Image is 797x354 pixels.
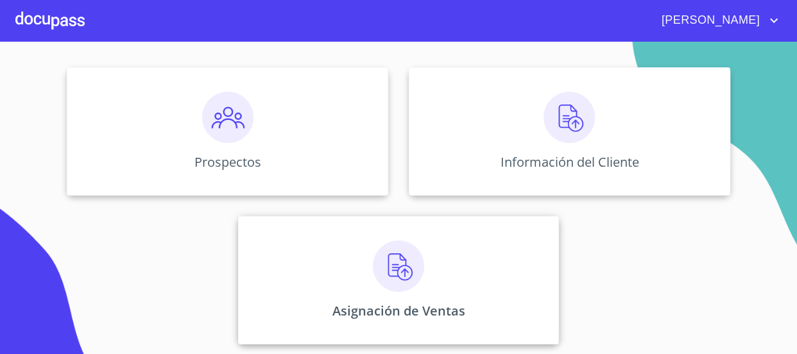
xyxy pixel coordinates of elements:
[652,10,782,31] button: account of current user
[652,10,766,31] span: [PERSON_NAME]
[332,302,465,319] p: Asignación de Ventas
[194,153,261,171] p: Prospectos
[500,153,638,171] p: Información del Cliente
[373,240,424,292] img: carga.png
[202,92,253,143] img: prospectos.png
[544,92,595,143] img: carga.png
